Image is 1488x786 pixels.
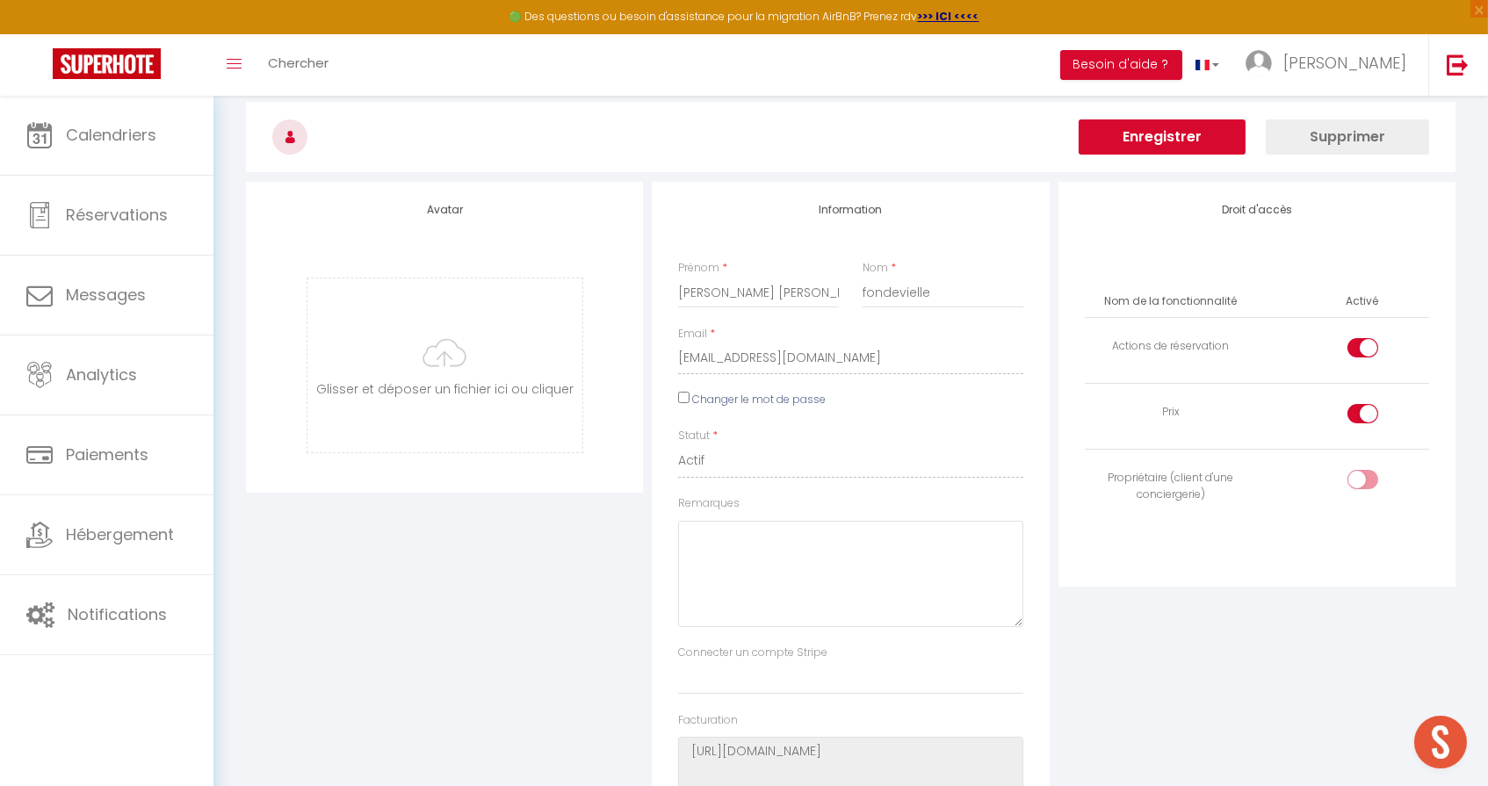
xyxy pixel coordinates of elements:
th: Nom de la fonctionnalité [1085,286,1257,317]
label: Connecter un compte Stripe [678,645,827,661]
label: Statut [678,428,710,444]
span: Notifications [68,603,167,625]
img: logout [1447,54,1469,76]
label: Remarques [678,495,740,512]
div: Ouvrir le chat [1414,716,1467,768]
a: ... [PERSON_NAME] [1232,34,1428,96]
label: Facturation [678,712,738,729]
a: >>> ICI <<<< [918,9,979,24]
div: Actions de réservation [1092,338,1250,355]
span: Réservations [66,204,168,226]
div: Prix [1092,404,1250,421]
a: Chercher [255,34,342,96]
span: Calendriers [66,124,156,146]
img: Super Booking [53,48,161,79]
span: Hébergement [66,523,174,545]
th: Activé [1339,286,1385,317]
span: Messages [66,284,146,306]
h4: Droit d'accès [1085,204,1429,216]
button: Besoin d'aide ? [1060,50,1182,80]
button: Supprimer [1266,119,1429,155]
span: Paiements [66,443,148,465]
label: Nom [863,260,888,277]
h4: Avatar [272,204,617,216]
div: Propriétaire (client d'une conciergerie) [1092,470,1250,503]
img: ... [1246,50,1272,76]
label: Prénom [678,260,719,277]
label: Email [678,326,707,343]
span: Analytics [66,364,137,386]
h4: Information [678,204,1022,216]
span: [PERSON_NAME] [1283,52,1406,74]
span: Chercher [268,54,329,72]
button: Enregistrer [1079,119,1246,155]
label: Changer le mot de passe [692,392,826,408]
